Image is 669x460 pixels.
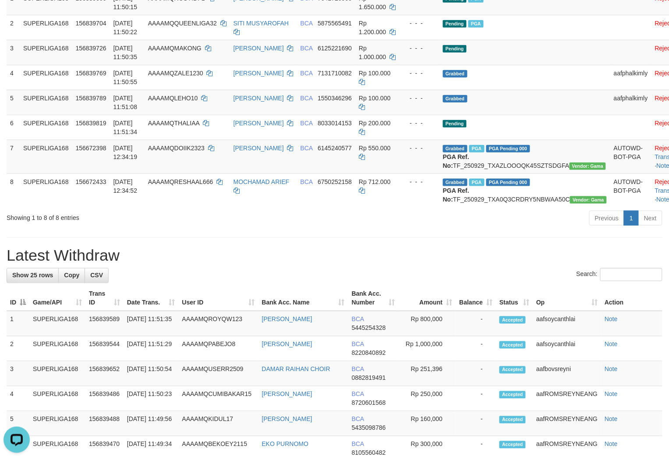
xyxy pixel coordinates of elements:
[179,311,258,336] td: AAAAMQROYQW123
[403,44,436,53] div: - - -
[7,247,662,264] h1: Latest Withdraw
[443,153,469,169] b: PGA Ref. No:
[318,120,352,127] span: Copy 8033014153 to clipboard
[179,386,258,411] td: AAAAMQCUMIBAKAR15
[359,45,386,60] span: Rp 1.000.000
[29,311,85,336] td: SUPERLIGA168
[439,140,610,173] td: TF_250929_TXAZLOOOQK45SZTSDGFA
[7,15,20,40] td: 2
[85,386,124,411] td: 156839486
[90,272,103,279] span: CSV
[7,411,29,436] td: 5
[403,119,436,127] div: - - -
[262,416,312,423] a: [PERSON_NAME]
[20,115,72,140] td: SUPERLIGA168
[399,411,456,436] td: Rp 160,000
[85,286,124,311] th: Trans ID: activate to sort column ascending
[399,336,456,361] td: Rp 1,000,000
[262,341,312,348] a: [PERSON_NAME]
[610,140,651,173] td: AUTOWD-BOT-PGA
[359,120,390,127] span: Rp 200.000
[234,70,284,77] a: [PERSON_NAME]
[403,177,436,186] div: - - -
[124,311,179,336] td: [DATE] 11:51:35
[610,173,651,207] td: AUTOWD-BOT-PGA
[468,20,484,28] span: Marked by aafsoycanthlai
[124,386,179,411] td: [DATE] 11:50:23
[29,336,85,361] td: SUPERLIGA168
[20,40,72,65] td: SUPERLIGA168
[85,268,109,283] a: CSV
[318,70,352,77] span: Copy 7131710082 to clipboard
[443,120,467,127] span: Pending
[301,45,313,52] span: BCA
[577,268,662,281] label: Search:
[443,179,467,186] span: Grabbed
[352,325,386,332] span: Copy 5445254328 to clipboard
[20,90,72,115] td: SUPERLIGA168
[399,286,456,311] th: Amount: activate to sort column ascending
[352,341,364,348] span: BCA
[301,178,313,185] span: BCA
[403,94,436,103] div: - - -
[301,120,313,127] span: BCA
[301,20,313,27] span: BCA
[352,449,386,456] span: Copy 8105560482 to clipboard
[605,341,618,348] a: Note
[486,145,530,152] span: PGA Pending
[179,411,258,436] td: AAAAMQKIDUL17
[29,386,85,411] td: SUPERLIGA168
[496,286,533,311] th: Status: activate to sort column ascending
[85,311,124,336] td: 156839589
[76,70,106,77] span: 156839769
[499,366,526,374] span: Accepted
[399,361,456,386] td: Rp 251,396
[318,95,352,102] span: Copy 1550346296 to clipboard
[443,45,467,53] span: Pending
[605,441,618,448] a: Note
[533,336,601,361] td: aafsoycanthlai
[85,336,124,361] td: 156839544
[443,70,467,78] span: Grabbed
[7,40,20,65] td: 3
[20,65,72,90] td: SUPERLIGA168
[179,336,258,361] td: AAAAMQPABEJO8
[12,272,53,279] span: Show 25 rows
[443,187,469,203] b: PGA Ref. No:
[318,178,352,185] span: Copy 6750252158 to clipboard
[7,361,29,386] td: 3
[352,375,386,382] span: Copy 0882819491 to clipboard
[301,145,313,152] span: BCA
[234,178,290,185] a: MOCHAMAD ARIEF
[352,366,364,373] span: BCA
[456,311,496,336] td: -
[148,45,202,52] span: AAAAMQMAKONG
[124,336,179,361] td: [DATE] 11:51:29
[318,145,352,152] span: Copy 6145240577 to clipboard
[29,411,85,436] td: SUPERLIGA168
[64,272,79,279] span: Copy
[638,211,662,226] a: Next
[20,15,72,40] td: SUPERLIGA168
[234,120,284,127] a: [PERSON_NAME]
[76,20,106,27] span: 156839704
[76,45,106,52] span: 156839726
[610,65,651,90] td: aafphalkimly
[443,95,467,103] span: Grabbed
[7,336,29,361] td: 2
[318,20,352,27] span: Copy 5875565491 to clipboard
[85,411,124,436] td: 156839488
[113,95,138,110] span: [DATE] 11:51:08
[301,95,313,102] span: BCA
[7,140,20,173] td: 7
[499,441,526,449] span: Accepted
[148,120,199,127] span: AAAAMQTHALIAA
[533,361,601,386] td: aafbovsreyni
[7,90,20,115] td: 5
[7,210,272,222] div: Showing 1 to 8 of 8 entries
[469,179,485,186] span: Marked by aafsoycanthlai
[179,361,258,386] td: AAAAMQUSERR2509
[234,20,289,27] a: SITI MUSYAROFAH
[148,145,205,152] span: AAAAMQDOIIK2323
[456,386,496,411] td: -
